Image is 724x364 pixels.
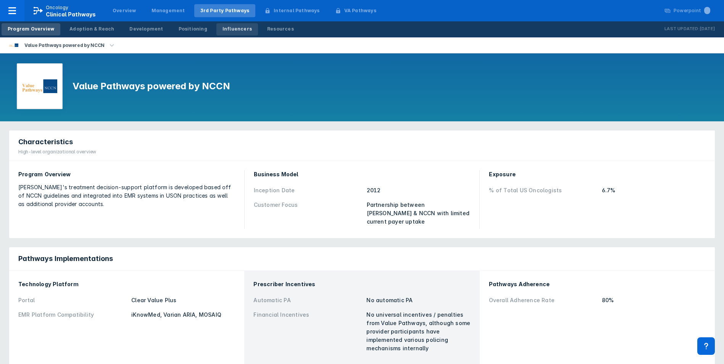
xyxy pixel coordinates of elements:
[254,201,362,226] div: Customer Focus
[46,11,96,18] span: Clinical Pathways
[489,280,706,288] div: Pathways Adherence
[344,7,376,14] div: VA Pathways
[18,170,235,179] div: Program Overview
[489,296,597,304] div: Overall Adherence Rate
[179,26,207,32] div: Positioning
[253,296,362,304] div: Automatic PA
[366,296,470,304] div: No automatic PA
[152,7,185,14] div: Management
[366,311,470,353] div: No universal incentives / penalties from Value Pathways, although some provider participants have...
[489,186,597,195] div: % of Total US Oncologists
[123,23,169,35] a: Development
[173,23,213,35] a: Positioning
[489,170,706,179] div: Exposure
[18,183,235,208] div: [PERSON_NAME]'s treatment decision-support platform is developed based off of NCCN guidelines and...
[602,296,706,304] div: 80%
[697,337,715,355] div: Contact Support
[223,26,252,32] div: Influencers
[8,26,54,32] div: Program Overview
[254,170,471,179] div: Business Model
[18,311,127,319] div: EMR Platform Compatibility
[602,186,706,195] div: 6.7%
[106,4,142,17] a: Overview
[69,26,114,32] div: Adoption & Reach
[253,311,362,353] div: Financial Incentives
[261,23,300,35] a: Resources
[9,43,18,47] img: value-pathways-nccn
[46,4,69,11] p: Oncology
[267,26,294,32] div: Resources
[200,7,250,14] div: 3rd Party Pathways
[254,186,362,195] div: Inception Date
[367,201,471,226] div: Partnership between [PERSON_NAME] & NCCN with limited current payer uptake
[131,296,235,304] div: Clear Value Plus
[367,186,471,195] div: 2012
[21,40,108,51] div: Value Pathways powered by NCCN
[664,25,700,33] p: Last Updated:
[145,4,191,17] a: Management
[18,148,96,155] div: High-level organizational overview
[113,7,136,14] div: Overview
[700,25,715,33] p: [DATE]
[63,23,120,35] a: Adoption & Reach
[194,4,256,17] a: 3rd Party Pathways
[73,80,230,92] h1: Value Pathways powered by NCCN
[216,23,258,35] a: Influencers
[18,296,127,304] div: Portal
[18,254,113,263] span: Pathways Implementations
[2,23,60,35] a: Program Overview
[18,137,73,147] span: Characteristics
[129,26,163,32] div: Development
[131,311,235,319] div: iKnowMed, Varian ARIA, MOSAIQ
[253,280,470,288] div: Prescriber Incentives
[674,7,710,14] div: Powerpoint
[274,7,319,14] div: Internal Pathways
[22,79,57,93] img: value-pathways-nccn
[18,280,235,288] div: Technology Platform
